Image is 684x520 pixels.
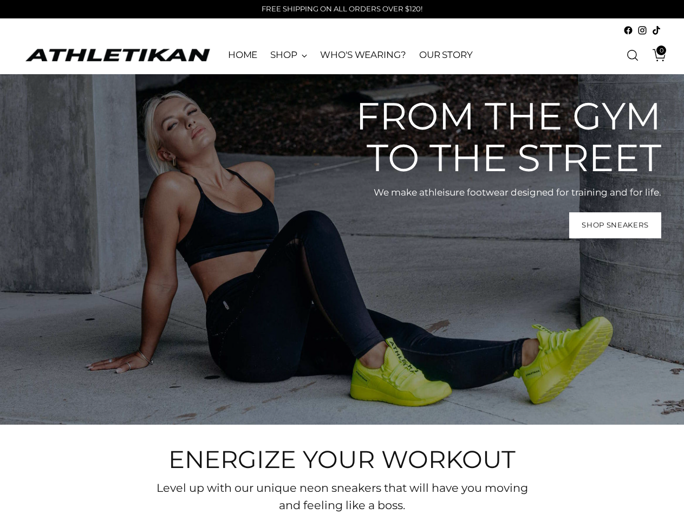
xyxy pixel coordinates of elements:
a: ATHLETIKAN [23,47,212,63]
a: Open cart modal [644,44,666,66]
a: HOME [228,43,258,67]
a: WHO'S WEARING? [320,43,406,67]
span: 0 [656,45,666,55]
h2: Energize your workout [153,446,532,473]
a: SHOP [270,43,307,67]
span: Shop Sneakers [582,220,649,230]
a: OUR STORY [419,43,473,67]
p: Level up with our unique neon sneakers that will have you moving and feeling like a boss. [153,479,532,513]
p: FREE SHIPPING ON ALL ORDERS OVER $120! [262,4,422,15]
p: We make athleisure footwear designed for training and for life. [336,186,661,199]
h2: From the gym to the street [336,96,661,179]
a: Shop Sneakers [569,212,661,238]
a: Open search modal [622,44,643,66]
